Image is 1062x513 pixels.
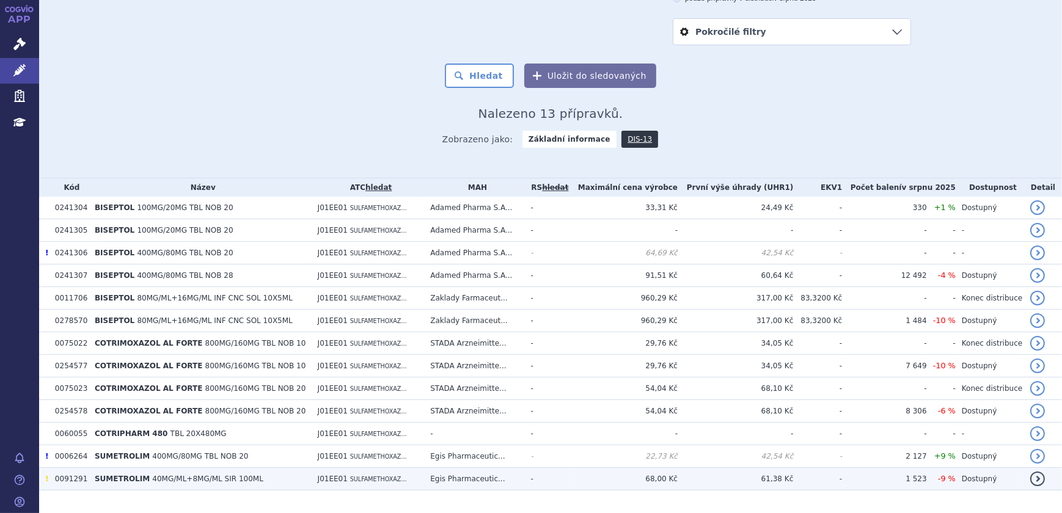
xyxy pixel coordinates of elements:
[45,249,48,257] span: Poslední data tohoto produktu jsou ze SCAU platného k 01.03.2020.
[350,205,407,211] span: SULFAMETHOXAZ...
[49,242,89,264] td: 0241306
[934,203,956,212] span: +1 %
[569,377,678,400] td: 54,04 Kč
[673,19,910,45] a: Pokročilé filtry
[524,242,569,264] td: -
[933,316,956,325] span: -10 %
[569,287,678,310] td: 960,29 Kč
[318,249,348,257] span: J01EE01
[424,468,524,490] td: Egis Pharmaceutic...
[956,264,1024,287] td: Dostupný
[95,475,150,483] span: SUMETROLIM
[318,294,348,302] span: J01EE01
[569,264,678,287] td: 91,51 Kč
[542,183,568,192] a: vyhledávání neobsahuje žádnou platnou referenční skupinu
[350,385,407,392] span: SULFAMETHOXAZ...
[569,310,678,332] td: 960,29 Kč
[424,287,524,310] td: Zaklady Farmaceut...
[524,64,656,88] button: Uložit do sledovaných
[152,452,248,460] span: 400MG/80MG TBL NOB 20
[1030,200,1045,215] a: detail
[1030,358,1045,373] a: detail
[842,445,926,468] td: 2 127
[793,423,842,445] td: -
[95,429,167,438] span: COTRIPHARM 480
[678,445,793,468] td: 42,54 Kč
[569,332,678,355] td: 29,76 Kč
[956,242,1024,264] td: -
[842,355,926,377] td: 7 649
[542,183,568,192] del: hledat
[927,377,956,400] td: -
[49,468,89,490] td: 0091291
[424,264,524,287] td: Adamed Pharma S.A...
[569,400,678,423] td: 54,04 Kč
[318,271,348,280] span: J01EE01
[424,355,524,377] td: STADA Arzneimitte...
[927,242,956,264] td: -
[956,377,1024,400] td: Konec distribuce
[1024,178,1062,197] th: Detail
[524,287,569,310] td: -
[45,475,48,483] span: Tento přípravek má DNC/DoÚ.
[137,203,233,212] span: 100MG/20MG TBL NOB 20
[152,475,263,483] span: 40MG/ML+8MG/ML SIR 100ML
[318,429,348,438] span: J01EE01
[678,242,793,264] td: 42,54 Kč
[524,332,569,355] td: -
[350,272,407,279] span: SULFAMETHOXAZ...
[89,178,312,197] th: Název
[524,197,569,219] td: -
[621,131,658,148] a: DIS-13
[678,310,793,332] td: 317,00 Kč
[137,226,233,235] span: 100MG/20MG TBL NOB 20
[524,310,569,332] td: -
[678,178,793,197] th: První výše úhrady (UHR1)
[902,183,956,192] span: v srpnu 2025
[95,294,134,302] span: BISEPTOL
[793,468,842,490] td: -
[49,197,89,219] td: 0241304
[350,250,407,256] span: SULFAMETHOXAZ...
[1030,426,1045,441] a: detail
[1030,291,1045,305] a: detail
[424,310,524,332] td: Zaklady Farmaceut...
[318,475,348,483] span: J01EE01
[678,377,793,400] td: 68,10 Kč
[424,332,524,355] td: STADA Arzneimitte...
[793,242,842,264] td: -
[569,197,678,219] td: 33,31 Kč
[318,384,348,393] span: J01EE01
[956,310,1024,332] td: Dostupný
[524,264,569,287] td: -
[678,400,793,423] td: 68,10 Kč
[956,423,1024,445] td: -
[350,318,407,324] span: SULFAMETHOXAZ...
[927,332,956,355] td: -
[956,468,1024,490] td: Dostupný
[678,287,793,310] td: 317,00 Kč
[137,294,292,302] span: 80MG/ML+16MG/ML INF CNC SOL 10X5ML
[793,445,842,468] td: -
[95,316,134,325] span: BISEPTOL
[956,178,1024,197] th: Dostupnost
[793,377,842,400] td: -
[137,316,292,325] span: 80MG/ML+16MG/ML INF CNC SOL 10X5ML
[95,226,134,235] span: BISEPTOL
[1030,404,1045,418] a: detail
[524,178,569,197] th: RS
[49,400,89,423] td: 0254578
[49,264,89,287] td: 0241307
[524,219,569,242] td: -
[524,377,569,400] td: -
[956,332,1024,355] td: Konec distribuce
[793,178,842,197] th: EKV1
[524,400,569,423] td: -
[569,445,678,468] td: 22,73 Kč
[424,400,524,423] td: STADA Arzneimitte...
[678,332,793,355] td: 34,05 Kč
[678,355,793,377] td: 34,05 Kč
[1030,223,1045,238] a: detail
[678,197,793,219] td: 24,49 Kč
[365,183,392,192] a: hledat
